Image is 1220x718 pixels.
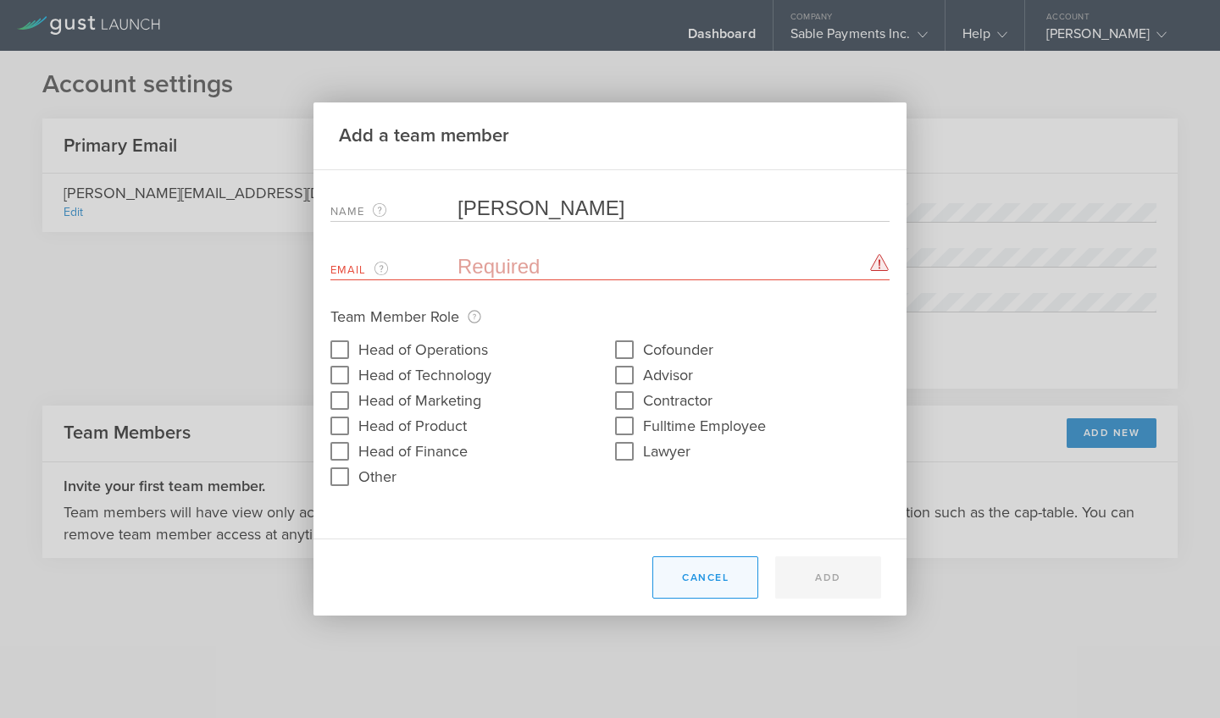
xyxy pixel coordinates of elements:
[358,336,488,361] label: Head of Operations
[643,412,766,437] label: Fulltime Employee
[330,260,457,279] label: Email
[643,387,713,411] label: Contractor
[358,387,481,411] label: Head of Marketing
[330,202,457,221] label: Name
[643,438,690,462] label: Lawyer
[358,463,396,488] label: Other
[330,304,890,328] p: Team Member Role
[643,336,713,361] label: Cofounder
[652,556,758,599] button: Cancel
[643,362,693,386] label: Advisor
[358,438,468,462] label: Head of Finance
[358,362,491,386] label: Head of Technology
[339,124,509,148] h2: Add a team member
[457,196,890,221] input: Required
[358,412,467,437] label: Head of Product
[457,254,881,279] input: Required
